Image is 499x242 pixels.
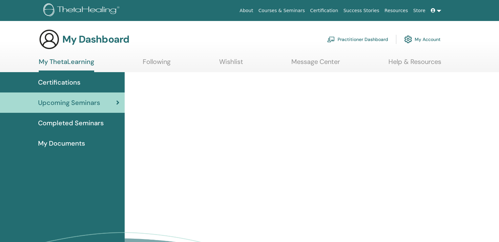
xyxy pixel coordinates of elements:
span: Certifications [38,77,80,87]
a: My ThetaLearning [39,58,94,72]
img: cog.svg [404,34,412,45]
span: Upcoming Seminars [38,98,100,108]
img: chalkboard-teacher.svg [327,36,335,42]
a: Wishlist [219,58,243,71]
img: generic-user-icon.jpg [39,29,60,50]
a: Practitioner Dashboard [327,32,388,47]
span: My Documents [38,138,85,148]
h3: My Dashboard [62,33,129,45]
a: About [237,5,256,17]
a: Help & Resources [388,58,441,71]
a: Following [143,58,171,71]
img: logo.png [43,3,122,18]
a: Certification [307,5,341,17]
a: My Account [404,32,441,47]
a: Courses & Seminars [256,5,308,17]
a: Message Center [291,58,340,71]
a: Resources [382,5,411,17]
span: Completed Seminars [38,118,104,128]
a: Success Stories [341,5,382,17]
a: Store [411,5,428,17]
